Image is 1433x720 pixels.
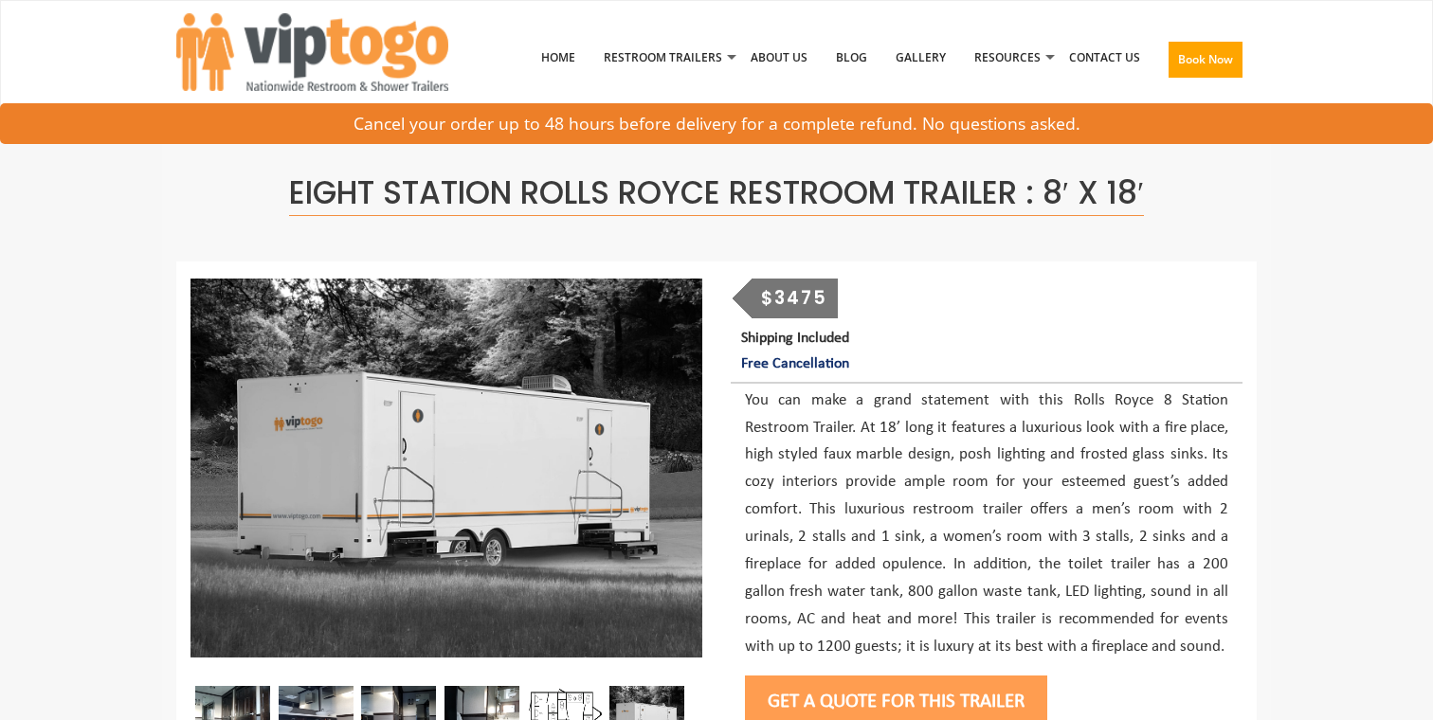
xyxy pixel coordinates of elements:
button: Book Now [1169,42,1243,78]
span: Eight Station Rolls Royce Restroom Trailer : 8′ x 18′ [289,171,1144,216]
img: An image of 8 station shower outside view [190,279,702,657]
a: Get a Quote for this Trailer [745,692,1047,711]
div: $3475 [752,279,839,318]
span: Free Cancellation [741,356,849,371]
img: VIPTOGO [176,13,448,91]
a: Restroom Trailers [590,9,736,107]
a: Book Now [1154,9,1257,118]
a: Blog [822,9,881,107]
a: Home [527,9,590,107]
a: About Us [736,9,822,107]
a: Resources [960,9,1055,107]
p: You can make a grand statement with this Rolls Royce 8 Station Restroom Trailer. At 18’ long it f... [745,387,1228,661]
a: Contact Us [1055,9,1154,107]
a: Gallery [881,9,960,107]
p: Shipping Included [741,326,1243,377]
